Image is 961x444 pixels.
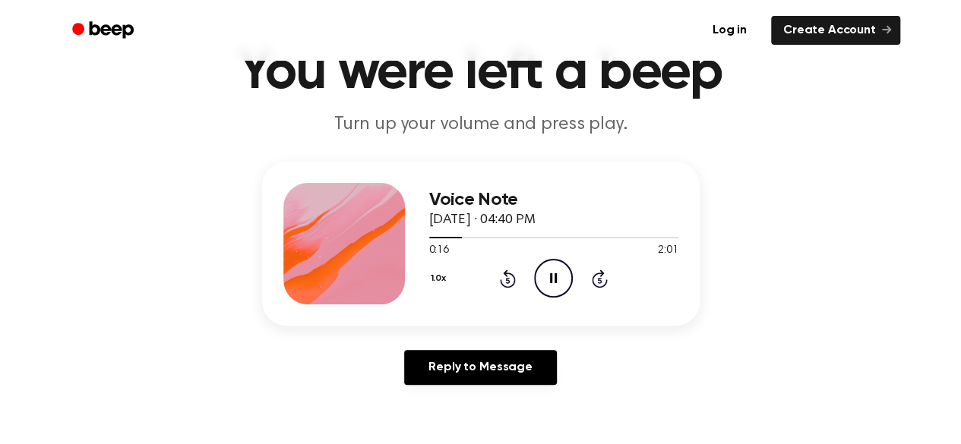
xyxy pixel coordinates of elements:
[429,266,452,291] button: 1.0x
[658,243,678,259] span: 2:01
[189,112,773,137] p: Turn up your volume and press play.
[404,350,556,385] a: Reply to Message
[429,190,678,210] h3: Voice Note
[697,13,762,48] a: Log in
[92,46,870,100] h1: You were left a beep
[429,213,536,227] span: [DATE] · 04:40 PM
[62,16,147,46] a: Beep
[429,243,449,259] span: 0:16
[771,16,900,45] a: Create Account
